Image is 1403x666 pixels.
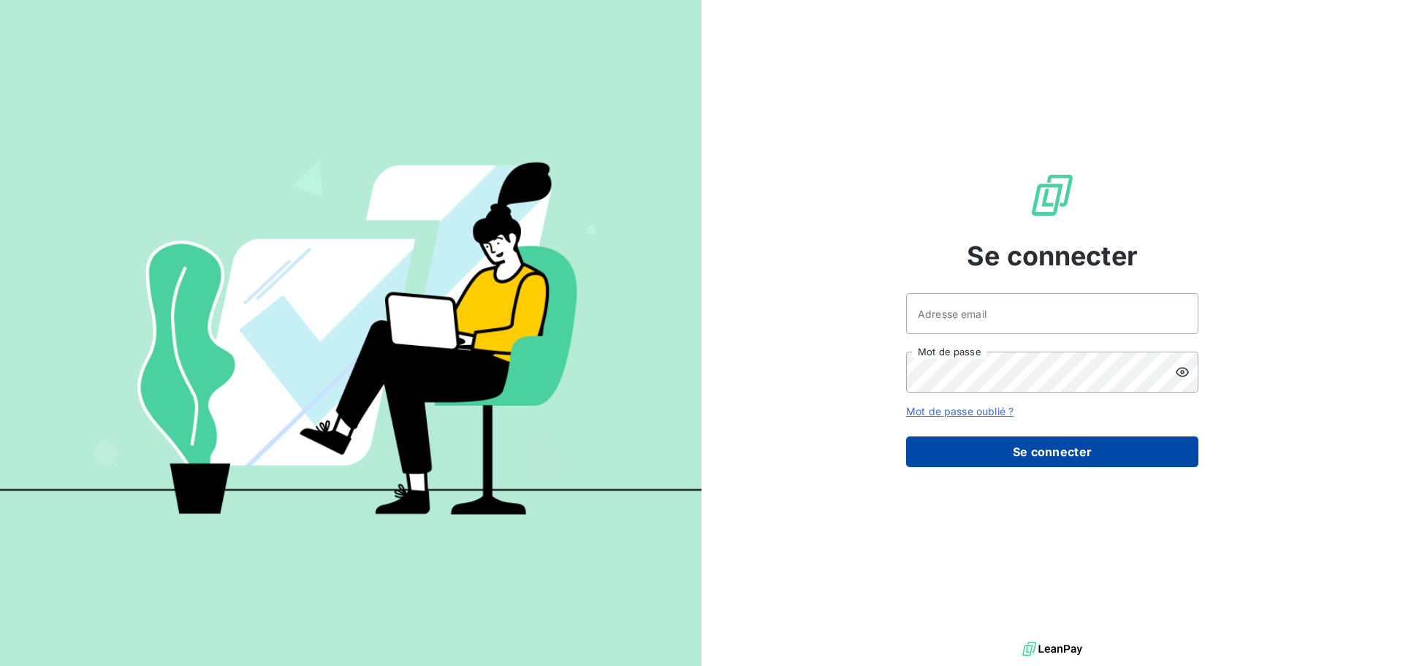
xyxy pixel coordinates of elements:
[906,436,1198,467] button: Se connecter
[1022,638,1082,660] img: logo
[967,236,1138,276] span: Se connecter
[906,293,1198,334] input: placeholder
[906,405,1014,417] a: Mot de passe oublié ?
[1029,172,1076,219] img: Logo LeanPay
